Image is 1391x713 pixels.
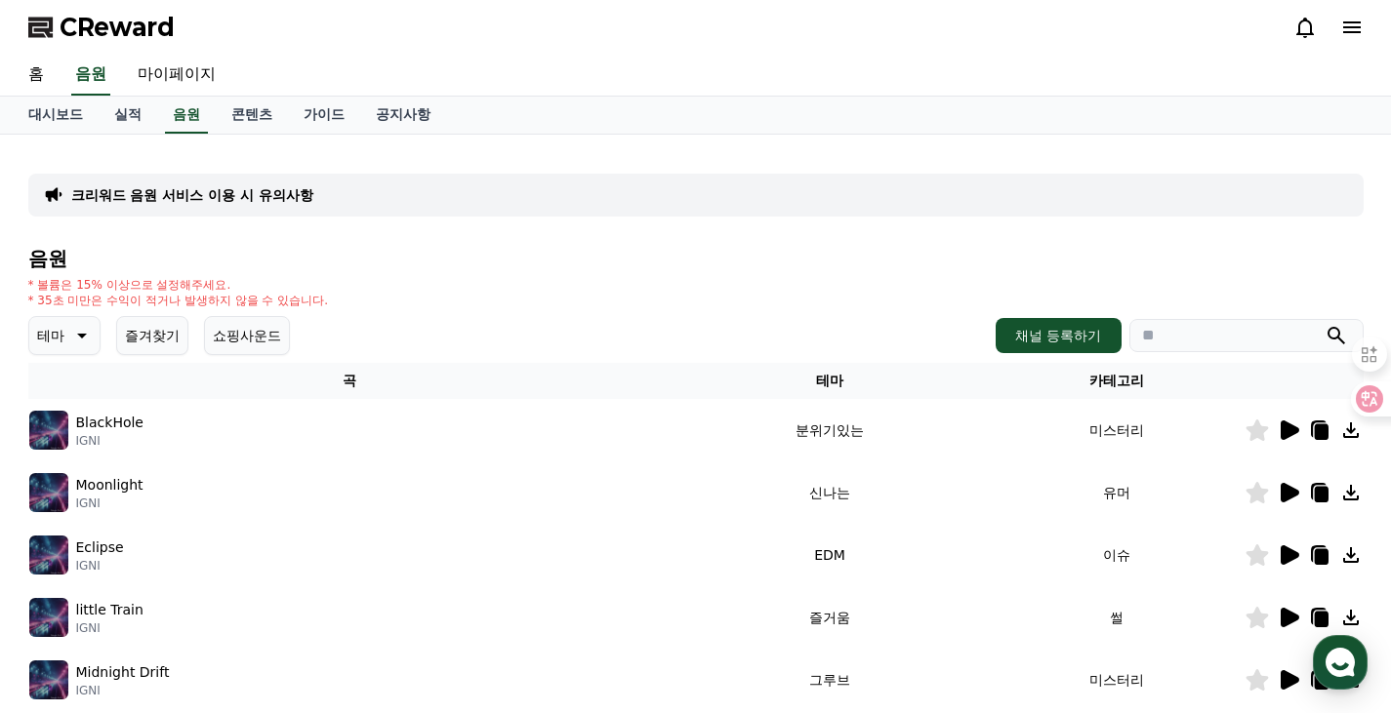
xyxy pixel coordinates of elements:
[989,586,1245,649] td: 썰
[76,683,170,698] p: IGNI
[989,399,1245,461] td: 미스터리
[165,97,208,134] a: 음원
[71,55,110,96] a: 음원
[29,535,68,574] img: music
[76,433,143,449] p: IGNI
[989,524,1245,586] td: 이슈
[122,55,231,96] a: 마이페이지
[989,649,1245,711] td: 미스터리
[76,600,143,620] p: little Train
[76,537,124,558] p: Eclipse
[60,12,175,43] span: CReward
[179,581,202,597] span: 대화
[671,399,988,461] td: 분위기있는
[76,413,143,433] p: BlackHole
[29,473,68,512] img: music
[360,97,446,134] a: 공지사항
[28,363,672,399] th: 곡
[37,322,64,349] p: 테마
[129,551,252,600] a: 대화
[71,185,313,205] a: 크리워드 음원 서비스 이용 시 유의사항
[288,97,360,134] a: 가이드
[76,475,143,495] p: Moonlight
[28,316,101,355] button: 테마
[76,495,143,511] p: IGNI
[13,55,60,96] a: 홈
[29,411,68,450] img: music
[6,551,129,600] a: 홈
[252,551,375,600] a: 설정
[99,97,157,134] a: 실적
[204,316,290,355] button: 쇼핑사운드
[671,649,988,711] td: 그루브
[76,662,170,683] p: Midnight Drift
[76,620,143,636] p: IGNI
[989,363,1245,399] th: 카테고리
[13,97,99,134] a: 대시보드
[671,586,988,649] td: 즐거움
[671,363,988,399] th: 테마
[216,97,288,134] a: 콘텐츠
[76,558,124,574] p: IGNI
[302,580,325,596] span: 설정
[28,248,1364,269] h4: 음원
[29,660,68,699] img: music
[28,293,329,308] p: * 35초 미만은 수익이 적거나 발생하지 않을 수 있습니다.
[996,318,1121,353] button: 채널 등록하기
[28,277,329,293] p: * 볼륨은 15% 이상으로 설정해주세요.
[29,598,68,637] img: music
[671,524,988,586] td: EDM
[671,461,988,524] td: 신나는
[61,580,73,596] span: 홈
[28,12,175,43] a: CReward
[116,316,188,355] button: 즐겨찾기
[989,461,1245,524] td: 유머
